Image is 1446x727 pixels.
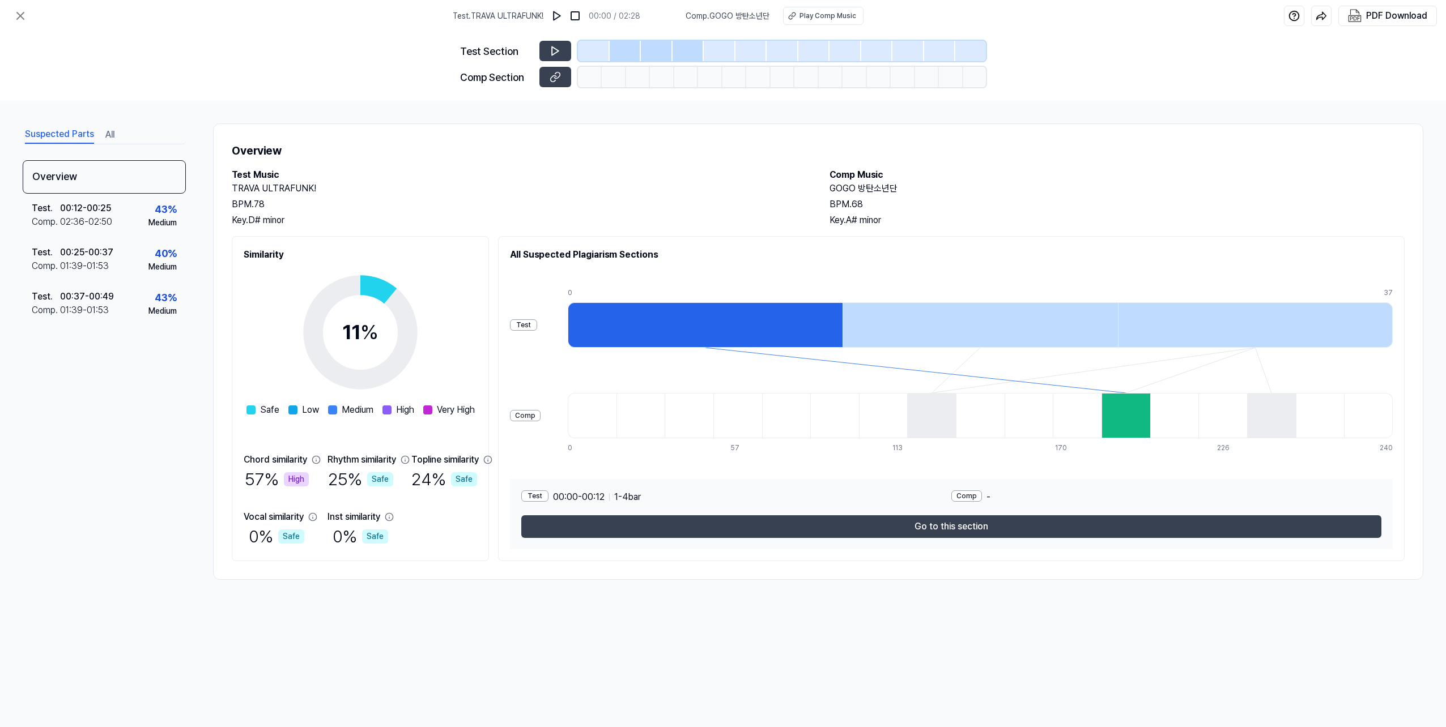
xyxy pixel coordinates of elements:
[830,168,1405,182] h2: Comp Music
[60,259,109,273] div: 01:39 - 01:53
[32,303,60,317] div: Comp .
[589,10,640,22] div: 00:00 / 02:28
[232,168,807,182] h2: Test Music
[25,126,94,144] button: Suspected Parts
[437,403,475,417] span: Very High
[155,202,177,217] div: 43 %
[1288,10,1300,22] img: help
[328,453,396,467] div: Rhythm similarity
[260,403,279,417] span: Safe
[1384,288,1393,298] div: 37
[302,403,319,417] span: Low
[60,303,109,317] div: 01:39 - 01:53
[278,529,304,544] div: Safe
[951,490,1381,504] div: -
[830,182,1405,195] h2: GOGO 방탄소년단
[892,443,941,453] div: 113
[460,70,533,85] div: Comp Section
[411,453,479,467] div: Topline similarity
[342,317,378,348] div: 11
[1217,443,1266,453] div: 226
[249,524,304,549] div: 0 %
[23,160,186,194] div: Overview
[148,305,177,317] div: Medium
[614,490,641,504] span: 1 - 4 bar
[32,290,60,303] div: Test .
[460,44,533,59] div: Test Section
[951,490,982,502] div: Comp
[521,490,548,502] div: Test
[32,259,60,273] div: Comp .
[453,10,543,22] span: Test . TRAVA ULTRAFUNK!
[568,443,616,453] div: 0
[799,11,856,21] div: Play Comp Music
[730,443,779,453] div: 57
[360,320,378,344] span: %
[1366,8,1427,23] div: PDF Download
[830,198,1405,211] div: BPM. 68
[1348,9,1362,23] img: PDF Download
[1055,443,1104,453] div: 170
[411,467,477,492] div: 24 %
[245,467,309,492] div: 57 %
[1380,443,1393,453] div: 240
[451,472,477,486] div: Safe
[155,246,177,261] div: 40 %
[1316,10,1327,22] img: share
[244,510,304,524] div: Vocal similarity
[1346,6,1430,25] button: PDF Download
[60,246,113,259] div: 00:25 - 00:37
[148,217,177,229] div: Medium
[32,202,60,215] div: Test .
[569,10,581,22] img: stop
[783,7,864,25] button: Play Comp Music
[510,319,537,331] div: Test
[232,213,807,227] div: Key. D# minor
[232,142,1405,159] h1: Overview
[830,213,1405,227] div: Key. A# minor
[328,510,380,524] div: Inst similarity
[284,472,309,486] div: High
[105,126,114,144] button: All
[367,472,393,486] div: Safe
[510,248,1393,262] h2: All Suspected Plagiarism Sections
[244,453,307,467] div: Chord similarity
[686,10,769,22] span: Comp . GOGO 방탄소년단
[244,248,477,262] h2: Similarity
[148,261,177,273] div: Medium
[342,403,373,417] span: Medium
[60,290,114,303] div: 00:37 - 00:49
[32,246,60,259] div: Test .
[396,403,414,417] span: High
[60,202,111,215] div: 00:12 - 00:25
[155,290,177,305] div: 43 %
[232,182,807,195] h2: TRAVA ULTRAFUNK!
[333,524,388,549] div: 0 %
[568,288,843,298] div: 0
[510,410,541,421] div: Comp
[521,515,1381,538] button: Go to this section
[232,198,807,211] div: BPM. 78
[60,215,112,229] div: 02:36 - 02:50
[328,467,393,492] div: 25 %
[553,490,605,504] span: 00:00 - 00:12
[32,215,60,229] div: Comp .
[551,10,563,22] img: play
[362,529,388,544] div: Safe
